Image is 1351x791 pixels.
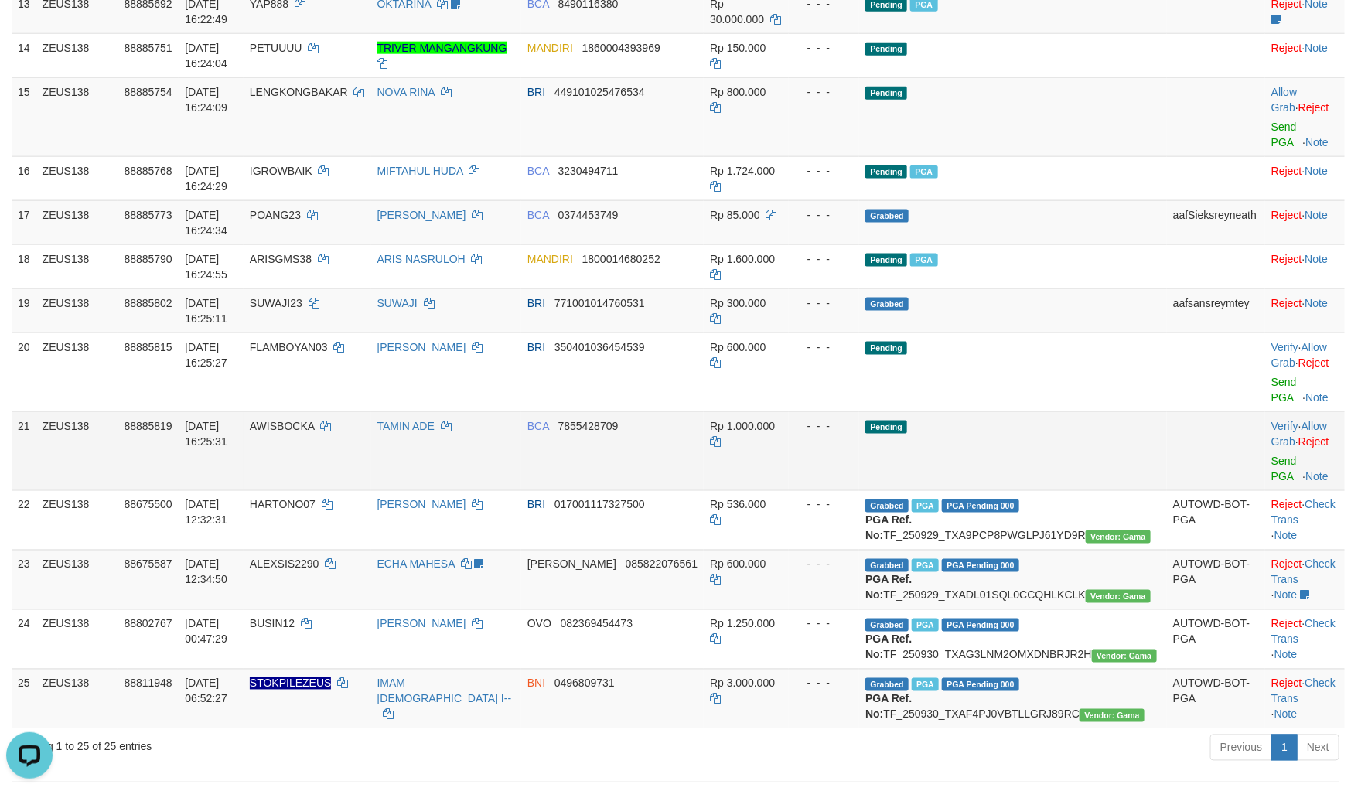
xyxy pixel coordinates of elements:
span: BCA [527,420,549,432]
td: 20 [12,332,36,411]
a: Reject [1271,677,1302,690]
td: AUTOWD-BOT-PGA [1167,550,1265,609]
div: - - - [795,163,854,179]
td: ZEUS138 [36,77,118,156]
a: Check Trans [1271,677,1336,705]
span: Marked by aafpengsreynich [912,559,939,572]
a: Reject [1271,297,1302,309]
span: Pending [865,87,907,100]
span: 88885802 [124,297,172,309]
div: - - - [795,497,854,513]
div: - - - [795,84,854,100]
span: Vendor URL: https://trx31.1velocity.biz [1092,650,1157,663]
a: Note [1305,470,1329,482]
a: Send PGA [1271,376,1297,404]
td: 19 [12,288,36,332]
span: BNI [527,677,545,690]
a: Reject [1298,356,1329,369]
span: Pending [865,342,907,355]
td: · [1265,244,1345,288]
span: Marked by aafsreyleap [912,678,939,691]
a: [PERSON_NAME] [377,209,466,221]
span: 88802767 [124,618,172,630]
td: TF_250930_TXAF4PJ0VBTLLGRJ89RC [859,669,1167,728]
span: Copy 7855428709 to clipboard [558,420,619,432]
span: [DATE] 16:24:34 [185,209,227,237]
span: [DATE] 16:25:11 [185,297,227,325]
a: Note [1305,391,1329,404]
a: [PERSON_NAME] [377,341,466,353]
a: Allow Grab [1271,341,1327,369]
td: 23 [12,550,36,609]
td: 21 [12,411,36,490]
a: Note [1274,649,1298,661]
td: AUTOWD-BOT-PGA [1167,609,1265,669]
a: Reject [1271,253,1302,265]
span: Copy 082369454473 to clipboard [561,618,633,630]
td: · · [1265,490,1345,550]
span: [DATE] 12:32:31 [185,499,227,527]
div: - - - [795,251,854,267]
span: MANDIRI [527,42,573,54]
span: Pending [865,421,907,434]
span: Copy 085822076561 to clipboard [626,558,698,571]
td: · [1265,77,1345,156]
span: Rp 1.600.000 [710,253,775,265]
span: · [1271,420,1327,448]
span: BRI [527,341,545,353]
td: · · [1265,669,1345,728]
span: FLAMBOYAN03 [250,341,328,353]
td: TF_250929_TXA9PCP8PWGLPJ61YD9R [859,490,1167,550]
span: · [1271,341,1327,369]
span: 88885768 [124,165,172,177]
span: [DATE] 16:25:31 [185,420,227,448]
a: TRIVER MANGANGKUNG [377,42,507,54]
a: 1 [1271,735,1298,761]
span: BRI [527,86,545,98]
span: Pending [865,165,907,179]
span: POANG23 [250,209,301,221]
td: · [1265,200,1345,244]
span: Marked by aafsreyleap [912,619,939,632]
td: TF_250929_TXADL01SQL0CCQHLKCLK [859,550,1167,609]
span: Grabbed [865,678,909,691]
td: ZEUS138 [36,200,118,244]
span: Copy 1800014680252 to clipboard [582,253,660,265]
a: NOVA RINA [377,86,435,98]
b: PGA Ref. No: [865,693,912,721]
span: Pending [865,254,907,267]
span: ALEXSIS2290 [250,558,319,571]
a: Note [1274,708,1298,721]
a: Reject [1271,618,1302,630]
span: Marked by aaftrukkakada [912,499,939,513]
span: Copy 017001117327500 to clipboard [554,499,645,511]
div: - - - [795,207,854,223]
span: Copy 1860004393969 to clipboard [582,42,660,54]
span: PGA Pending [942,559,1019,572]
td: 25 [12,669,36,728]
td: · · [1265,550,1345,609]
div: - - - [795,676,854,691]
span: 88675500 [124,499,172,511]
td: AUTOWD-BOT-PGA [1167,669,1265,728]
a: Verify [1271,420,1298,432]
span: Vendor URL: https://trx31.1velocity.biz [1086,530,1151,544]
td: · [1265,288,1345,332]
span: Vendor URL: https://trx31.1velocity.biz [1080,709,1145,722]
span: Rp 85.000 [710,209,760,221]
span: BRI [527,499,545,511]
div: - - - [795,295,854,311]
a: IMAM [DEMOGRAPHIC_DATA] I-- [377,677,512,705]
a: Reject [1271,209,1302,221]
span: [DATE] 16:24:09 [185,86,227,114]
td: AUTOWD-BOT-PGA [1167,490,1265,550]
span: Rp 300.000 [710,297,766,309]
td: aafsansreymtey [1167,288,1265,332]
span: Rp 800.000 [710,86,766,98]
td: 15 [12,77,36,156]
td: ZEUS138 [36,332,118,411]
td: ZEUS138 [36,288,118,332]
span: Pending [865,43,907,56]
span: BRI [527,297,545,309]
div: - - - [795,40,854,56]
